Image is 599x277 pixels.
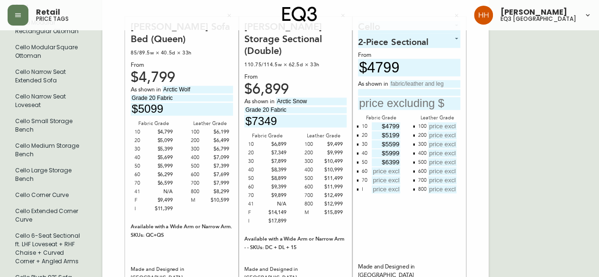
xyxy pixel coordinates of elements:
[210,179,229,188] div: $7,999
[418,131,427,140] div: 200
[304,140,324,149] div: 100
[154,128,173,136] div: $4,799
[304,157,324,166] div: 300
[28,39,131,51] div: Remi Sofa
[134,170,154,179] div: 60
[268,183,287,191] div: $9,399
[8,64,91,89] li: Cello Narrow Seat Extended Sofa
[358,52,460,59] div: From
[418,176,427,185] div: 700
[131,119,177,128] div: Fabric Grade
[36,16,69,22] h5: price tags
[131,103,233,116] input: price excluding $
[428,122,456,130] input: price excluding $
[134,128,154,136] div: 10
[191,153,210,162] div: 400
[244,73,347,81] div: From
[268,217,287,225] div: $17,899
[154,205,173,213] div: $11,399
[248,191,268,200] div: 70
[154,179,173,188] div: $6,599
[191,136,210,145] div: 200
[323,208,343,217] div: $15,899
[248,166,268,174] div: 40
[418,140,427,149] div: 300
[36,9,60,16] span: Retail
[154,170,173,179] div: $6,299
[304,174,324,183] div: 500
[154,196,173,205] div: $9,499
[276,98,347,105] input: fabric/leather and leg
[162,86,233,93] input: fabric/leather and leg
[268,200,287,208] div: N/A
[8,39,91,64] li: Cello Modular Square Ottoman
[358,97,460,110] input: price excluding $
[134,188,154,196] div: 41
[372,167,400,175] input: price excluding $
[210,136,229,145] div: $6,499
[134,179,154,188] div: 70
[154,145,173,153] div: $5,399
[428,167,456,175] input: price excluding $
[282,7,317,22] img: logo
[362,131,367,140] div: 20
[358,114,404,122] div: Fabric Grade
[131,49,233,57] div: 85/89.5w × 40.5d × 33h
[244,85,347,94] div: $6,899
[501,9,567,16] span: [PERSON_NAME]
[131,86,162,94] span: As shown in
[501,16,576,22] h5: eq3 [GEOGRAPHIC_DATA]
[28,67,131,75] div: From
[134,145,154,153] div: 30
[248,200,268,208] div: 41
[8,187,91,203] li: Large Hang Tag
[418,185,427,194] div: 800
[372,122,400,130] input: price excluding $
[154,136,173,145] div: $5,099
[372,185,400,193] input: price excluding $
[323,157,343,166] div: $10,499
[8,162,91,187] li: Cello Large Storage Bench
[244,61,347,69] div: 110.75/114.5w × 62.5d × 33h
[248,174,268,183] div: 50
[323,149,343,157] div: $9,999
[210,196,229,205] div: $10,599
[210,188,229,196] div: $8,299
[268,208,287,217] div: $14,149
[248,157,268,166] div: 30
[248,183,268,191] div: 60
[268,149,287,157] div: $7,349
[131,73,233,82] div: $4,799
[390,80,460,88] input: fabric/leather and leg
[210,128,229,136] div: $6,199
[362,176,367,185] div: 70
[244,98,276,106] span: As shown in
[418,158,427,167] div: 500
[134,162,154,170] div: 50
[362,140,367,149] div: 30
[323,200,343,208] div: $12,999
[154,153,173,162] div: $5,699
[248,217,268,225] div: I
[358,80,390,89] span: As shown in
[134,136,154,145] div: 20
[301,132,347,140] div: Leather Grade
[154,162,173,170] div: $5,999
[304,200,324,208] div: 800
[362,167,367,176] div: 60
[134,196,154,205] div: F
[323,183,343,191] div: $11,999
[428,185,456,193] input: price excluding $
[8,113,91,138] li: Large Hang Tag
[191,145,210,153] div: 300
[248,149,268,157] div: 20
[131,61,233,70] div: From
[8,203,91,228] li: Cello Extended Corner Curve
[187,119,233,128] div: Leather Grade
[428,149,456,157] input: price excluding $
[418,167,427,176] div: 600
[268,157,287,166] div: $7,899
[210,170,229,179] div: $7,699
[268,174,287,183] div: $8,899
[358,33,460,48] div: 2-Piece Sectional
